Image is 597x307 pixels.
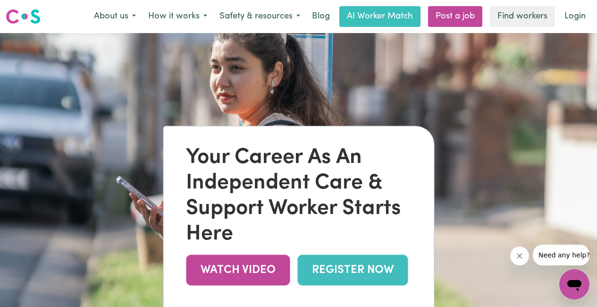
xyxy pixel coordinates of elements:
button: Safety & resources [213,7,306,26]
a: Careseekers logo [6,6,41,27]
a: AI Worker Match [339,6,420,27]
a: WATCH VIDEO [186,255,290,285]
iframe: Close message [510,247,529,265]
a: REGISTER NOW [297,255,408,285]
a: Blog [306,6,336,27]
div: Your Career As An Independent Care & Support Worker Starts Here [186,145,411,247]
img: Careseekers logo [6,8,41,25]
span: Need any help? [6,7,57,14]
iframe: Message from company [533,245,589,265]
a: Login [559,6,591,27]
a: Post a job [428,6,482,27]
iframe: Button to launch messaging window [559,269,589,299]
button: How it works [142,7,213,26]
a: Find workers [490,6,555,27]
button: About us [88,7,142,26]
